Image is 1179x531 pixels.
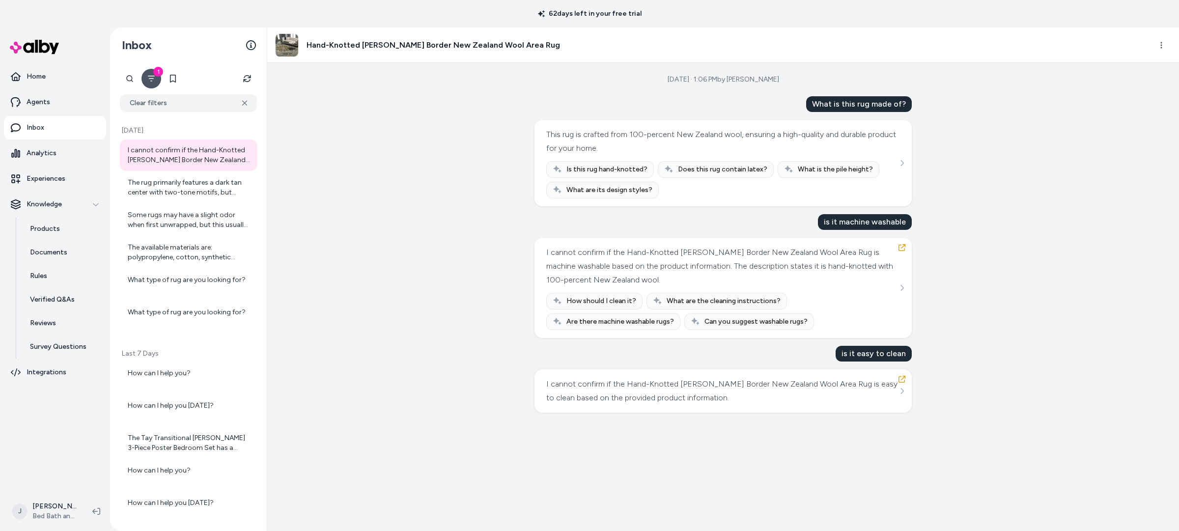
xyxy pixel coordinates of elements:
[20,264,106,288] a: Rules
[4,90,106,114] a: Agents
[120,269,257,301] a: What type of rug are you looking for?
[120,172,257,203] a: The rug primarily features a dark tan center with two-tone motifs, but specific color variants ar...
[836,346,912,362] div: is it easy to clean
[10,40,59,54] img: alby Logo
[896,157,908,169] button: See more
[153,67,163,77] div: 1
[120,363,257,394] a: How can I help you?
[128,210,251,230] div: Some rugs may have a slight odor when first unwrapped, but this usually dissipates after airing out.
[128,401,251,420] div: How can I help you [DATE]?
[27,367,66,377] p: Integrations
[20,288,106,311] a: Verified Q&As
[532,9,647,19] p: 62 days left in your free trial
[128,433,251,453] div: The Tay Transitional [PERSON_NAME] 3-Piece Poster Bedroom Set has a cherry finish.
[704,317,808,327] span: Can you suggest washable rugs?
[566,317,674,327] span: Are there machine washable rugs?
[120,140,257,171] a: I cannot confirm if the Hand-Knotted [PERSON_NAME] Border New Zealand Wool Area Rug is easy to cl...
[120,126,257,136] p: [DATE]
[32,502,77,511] p: [PERSON_NAME]
[27,174,65,184] p: Experiences
[798,165,873,174] span: What is the pile height?
[120,460,257,491] a: How can I help you?
[27,199,62,209] p: Knowledge
[818,214,912,230] div: is it machine washable
[12,503,28,519] span: J
[30,224,60,234] p: Products
[120,492,257,524] a: How can I help you [DATE]?
[120,94,257,112] button: Clear filters
[141,69,161,88] button: Filter
[896,385,908,397] button: See more
[30,295,75,305] p: Verified Q&As
[122,38,152,53] h2: Inbox
[32,511,77,521] span: Bed Bath and Beyond
[120,302,257,333] a: What type of rug are you looking for?
[128,466,251,485] div: How can I help you?
[128,368,251,388] div: How can I help you?
[896,282,908,294] button: See more
[128,275,251,295] div: What type of rug are you looking for?
[20,335,106,359] a: Survey Questions
[128,307,251,327] div: What type of rug are you looking for?
[678,165,767,174] span: Does this rug contain latex?
[120,395,257,426] a: How can I help you [DATE]?
[30,318,56,328] p: Reviews
[128,145,251,165] div: I cannot confirm if the Hand-Knotted [PERSON_NAME] Border New Zealand Wool Area Rug is easy to cl...
[566,296,636,306] span: How should I clean it?
[30,271,47,281] p: Rules
[120,427,257,459] a: The Tay Transitional [PERSON_NAME] 3-Piece Poster Bedroom Set has a cherry finish.
[806,96,912,112] div: What is this rug made of?
[27,72,46,82] p: Home
[4,167,106,191] a: Experiences
[546,246,898,287] div: I cannot confirm if the Hand-Knotted [PERSON_NAME] Border New Zealand Wool Area Rug is machine wa...
[566,185,652,195] span: What are its design styles?
[4,141,106,165] a: Analytics
[20,217,106,241] a: Products
[4,116,106,140] a: Inbox
[128,178,251,197] div: The rug primarily features a dark tan center with two-tone motifs, but specific color variants ar...
[6,496,84,527] button: J[PERSON_NAME]Bed Bath and Beyond
[128,243,251,262] div: The available materials are: polypropylene, cotton, synthetic blends, and polyester.
[120,349,257,359] p: Last 7 Days
[667,296,781,306] span: What are the cleaning instructions?
[20,311,106,335] a: Reviews
[546,377,898,405] div: I cannot confirm if the Hand-Knotted [PERSON_NAME] Border New Zealand Wool Area Rug is easy to cl...
[307,39,560,51] h3: Hand-Knotted [PERSON_NAME] Border New Zealand Wool Area Rug
[4,193,106,216] button: Knowledge
[120,204,257,236] a: Some rugs may have a slight odor when first unwrapped, but this usually dissipates after airing out.
[4,361,106,384] a: Integrations
[276,34,298,56] img: Hand-Knotted-Tim-Border-New-Zealand-Wool-Area-Rug.jpg
[27,123,44,133] p: Inbox
[30,248,67,257] p: Documents
[128,498,251,518] div: How can I help you [DATE]?
[668,75,779,84] div: [DATE] · 1:06 PM by [PERSON_NAME]
[566,165,647,174] span: Is this rug hand-knotted?
[30,342,86,352] p: Survey Questions
[4,65,106,88] a: Home
[237,69,257,88] button: Refresh
[120,237,257,268] a: The available materials are: polypropylene, cotton, synthetic blends, and polyester.
[546,128,898,155] div: This rug is crafted from 100-percent New Zealand wool, ensuring a high-quality and durable produc...
[27,148,56,158] p: Analytics
[20,241,106,264] a: Documents
[27,97,50,107] p: Agents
